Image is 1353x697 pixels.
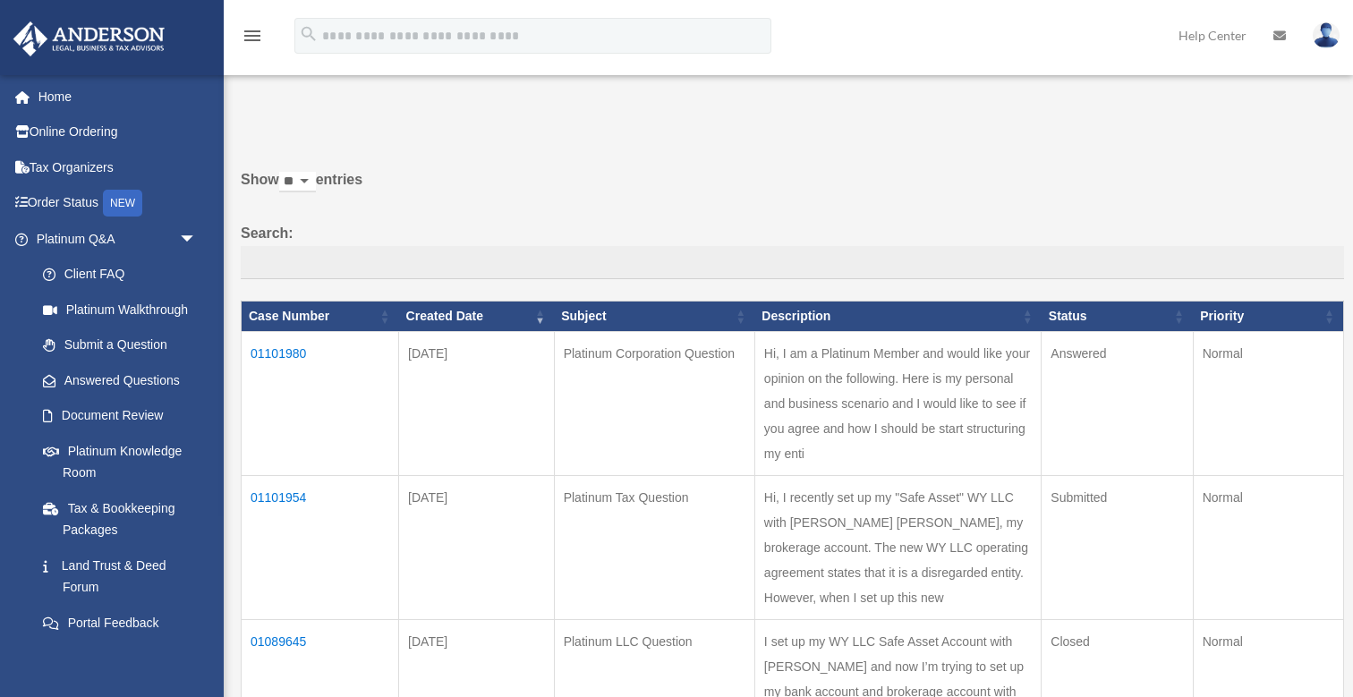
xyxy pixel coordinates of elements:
[241,221,1344,280] label: Search:
[242,332,399,476] td: 01101980
[25,327,215,363] a: Submit a Question
[25,548,215,605] a: Land Trust & Deed Forum
[1193,476,1343,620] td: Normal
[399,332,555,476] td: [DATE]
[13,185,224,222] a: Order StatusNEW
[13,221,215,257] a: Platinum Q&Aarrow_drop_down
[25,292,215,327] a: Platinum Walkthrough
[8,21,170,56] img: Anderson Advisors Platinum Portal
[13,115,224,150] a: Online Ordering
[25,257,215,293] a: Client FAQ
[242,31,263,47] a: menu
[25,490,215,548] a: Tax & Bookkeeping Packages
[25,362,206,398] a: Answered Questions
[1042,302,1193,332] th: Status: activate to sort column ascending
[25,398,215,434] a: Document Review
[279,172,316,192] select: Showentries
[241,167,1344,210] label: Show entries
[103,190,142,217] div: NEW
[1313,22,1340,48] img: User Pic
[1193,302,1343,332] th: Priority: activate to sort column ascending
[554,302,754,332] th: Subject: activate to sort column ascending
[554,476,754,620] td: Platinum Tax Question
[1193,332,1343,476] td: Normal
[399,302,555,332] th: Created Date: activate to sort column ascending
[242,302,399,332] th: Case Number: activate to sort column ascending
[241,246,1344,280] input: Search:
[242,25,263,47] i: menu
[554,332,754,476] td: Platinum Corporation Question
[299,24,319,44] i: search
[25,433,215,490] a: Platinum Knowledge Room
[13,79,224,115] a: Home
[399,476,555,620] td: [DATE]
[1042,332,1193,476] td: Answered
[25,605,215,641] a: Portal Feedback
[754,476,1041,620] td: Hi, I recently set up my "Safe Asset" WY LLC with [PERSON_NAME] [PERSON_NAME], my brokerage accou...
[242,476,399,620] td: 01101954
[1042,476,1193,620] td: Submitted
[754,302,1041,332] th: Description: activate to sort column ascending
[754,332,1041,476] td: Hi, I am a Platinum Member and would like your opinion on the following. Here is my personal and ...
[179,221,215,258] span: arrow_drop_down
[13,149,224,185] a: Tax Organizers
